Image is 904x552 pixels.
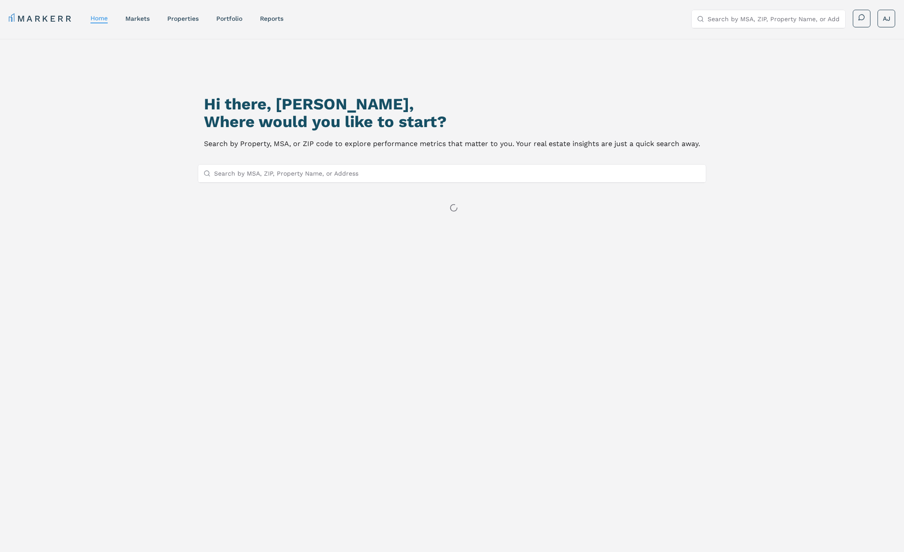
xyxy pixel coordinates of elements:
p: Search by Property, MSA, or ZIP code to explore performance metrics that matter to you. Your real... [204,138,700,150]
input: Search by MSA, ZIP, Property Name, or Address [708,10,840,28]
a: reports [260,15,283,22]
input: Search by MSA, ZIP, Property Name, or Address [214,165,701,182]
button: AJ [878,10,895,27]
a: home [90,15,108,22]
a: markets [125,15,150,22]
a: Portfolio [216,15,242,22]
a: MARKERR [9,12,73,25]
h2: Where would you like to start? [204,113,700,131]
h1: Hi there, [PERSON_NAME], [204,95,700,113]
span: AJ [883,14,890,23]
a: properties [167,15,199,22]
